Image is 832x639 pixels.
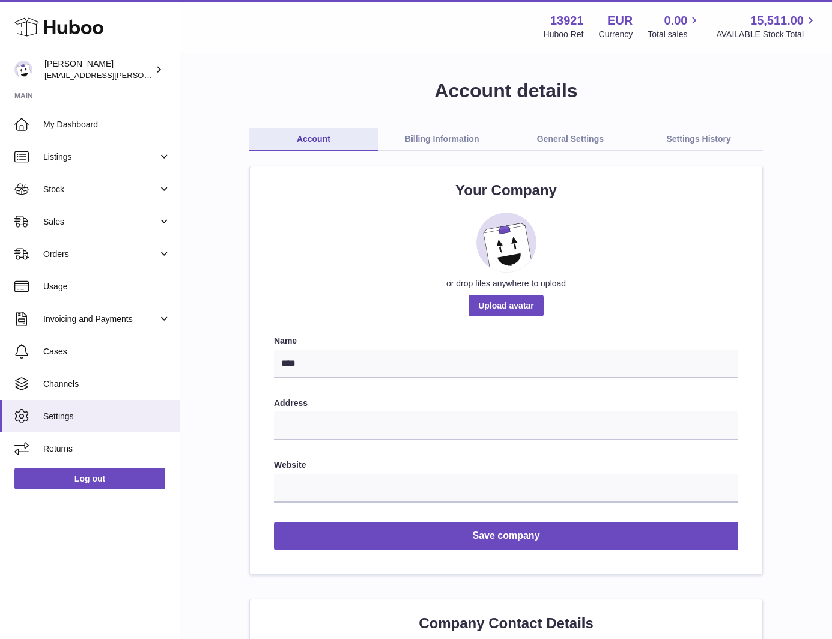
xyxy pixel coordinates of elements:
[43,346,171,357] span: Cases
[14,61,32,79] img: europe@orea.uk
[599,29,633,40] div: Currency
[43,249,158,260] span: Orders
[43,411,171,422] span: Settings
[607,13,633,29] strong: EUR
[44,58,153,81] div: [PERSON_NAME]
[43,443,171,455] span: Returns
[14,468,165,489] a: Log out
[274,522,738,550] button: Save company
[199,78,813,104] h1: Account details
[274,335,738,347] label: Name
[378,128,506,151] a: Billing Information
[544,29,584,40] div: Huboo Ref
[43,313,158,325] span: Invoicing and Payments
[274,181,738,200] h2: Your Company
[469,295,544,316] span: Upload avatar
[648,13,701,40] a: 0.00 Total sales
[274,398,738,409] label: Address
[716,13,818,40] a: 15,511.00 AVAILABLE Stock Total
[43,378,171,390] span: Channels
[274,278,738,289] div: or drop files anywhere to upload
[43,216,158,228] span: Sales
[274,459,738,471] label: Website
[716,29,818,40] span: AVAILABLE Stock Total
[550,13,584,29] strong: 13921
[43,281,171,292] span: Usage
[634,128,763,151] a: Settings History
[506,128,635,151] a: General Settings
[274,614,738,633] h2: Company Contact Details
[44,70,241,80] span: [EMAIL_ADDRESS][PERSON_NAME][DOMAIN_NAME]
[664,13,688,29] span: 0.00
[249,128,378,151] a: Account
[43,119,171,130] span: My Dashboard
[43,184,158,195] span: Stock
[750,13,804,29] span: 15,511.00
[43,151,158,163] span: Listings
[476,213,536,273] img: placeholder_image.svg
[648,29,701,40] span: Total sales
